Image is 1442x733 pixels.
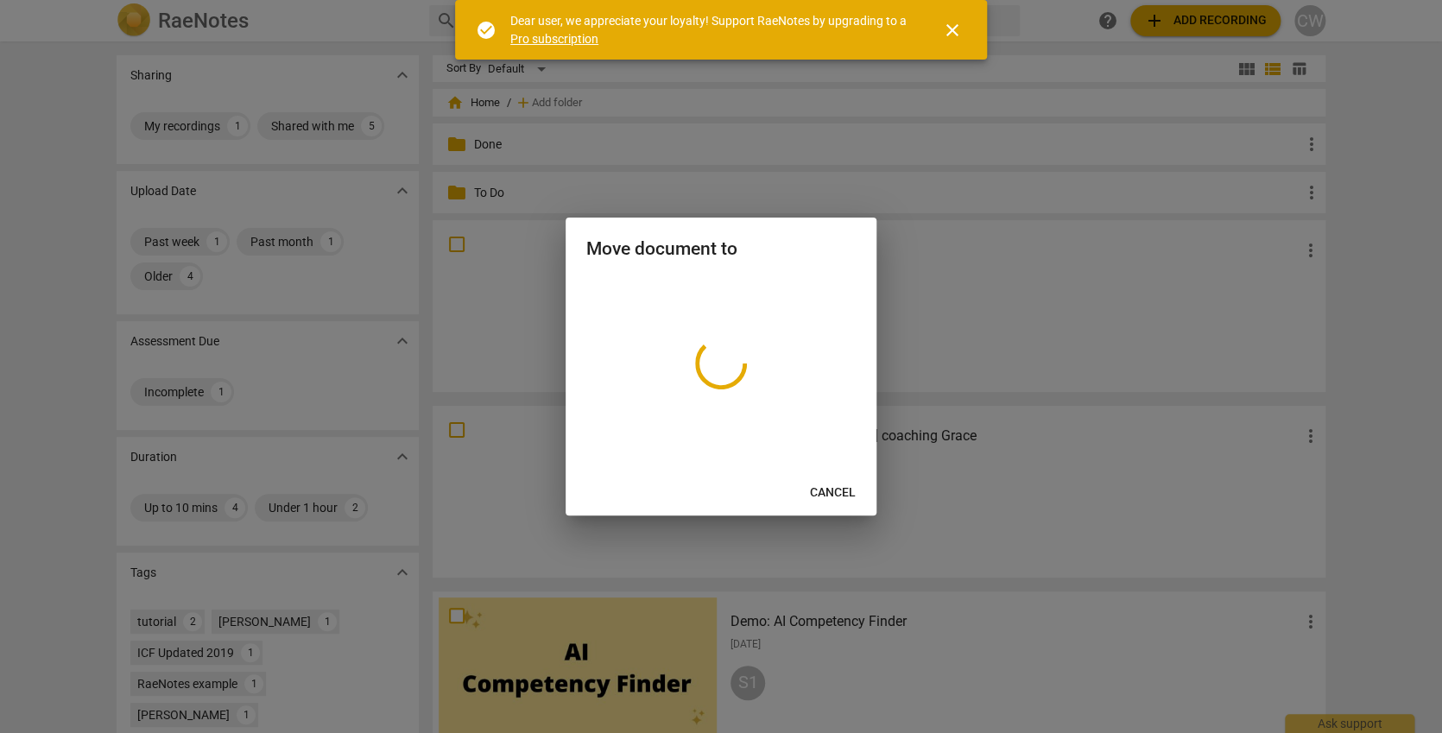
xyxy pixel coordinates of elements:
[476,20,496,41] span: check_circle
[932,9,973,51] button: Close
[586,238,856,260] h2: Move document to
[796,477,870,509] button: Cancel
[942,20,963,41] span: close
[510,32,598,46] a: Pro subscription
[810,484,856,502] span: Cancel
[510,12,911,47] div: Dear user, we appreciate your loyalty! Support RaeNotes by upgrading to a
